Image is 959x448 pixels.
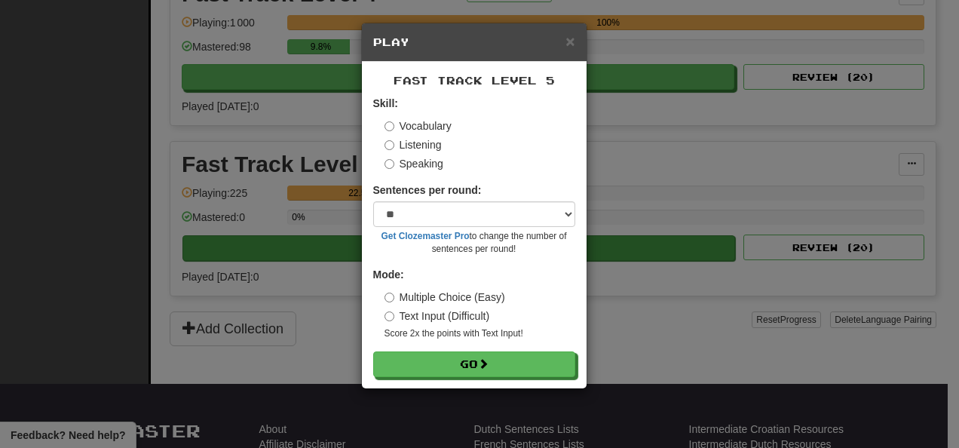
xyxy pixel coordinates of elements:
span: Fast Track Level 5 [394,74,555,87]
label: Multiple Choice (Easy) [385,290,505,305]
input: Speaking [385,159,394,169]
button: Close [565,33,574,49]
input: Multiple Choice (Easy) [385,293,394,302]
label: Speaking [385,156,443,171]
strong: Mode: [373,268,404,281]
a: Get Clozemaster Pro [381,231,470,241]
h5: Play [373,35,575,50]
small: Score 2x the points with Text Input ! [385,327,575,340]
small: to change the number of sentences per round! [373,230,575,256]
label: Sentences per round: [373,183,482,198]
label: Vocabulary [385,118,452,133]
input: Text Input (Difficult) [385,311,394,321]
label: Listening [385,137,442,152]
input: Listening [385,140,394,150]
span: × [565,32,574,50]
strong: Skill: [373,97,398,109]
button: Go [373,351,575,377]
input: Vocabulary [385,121,394,131]
label: Text Input (Difficult) [385,308,490,324]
